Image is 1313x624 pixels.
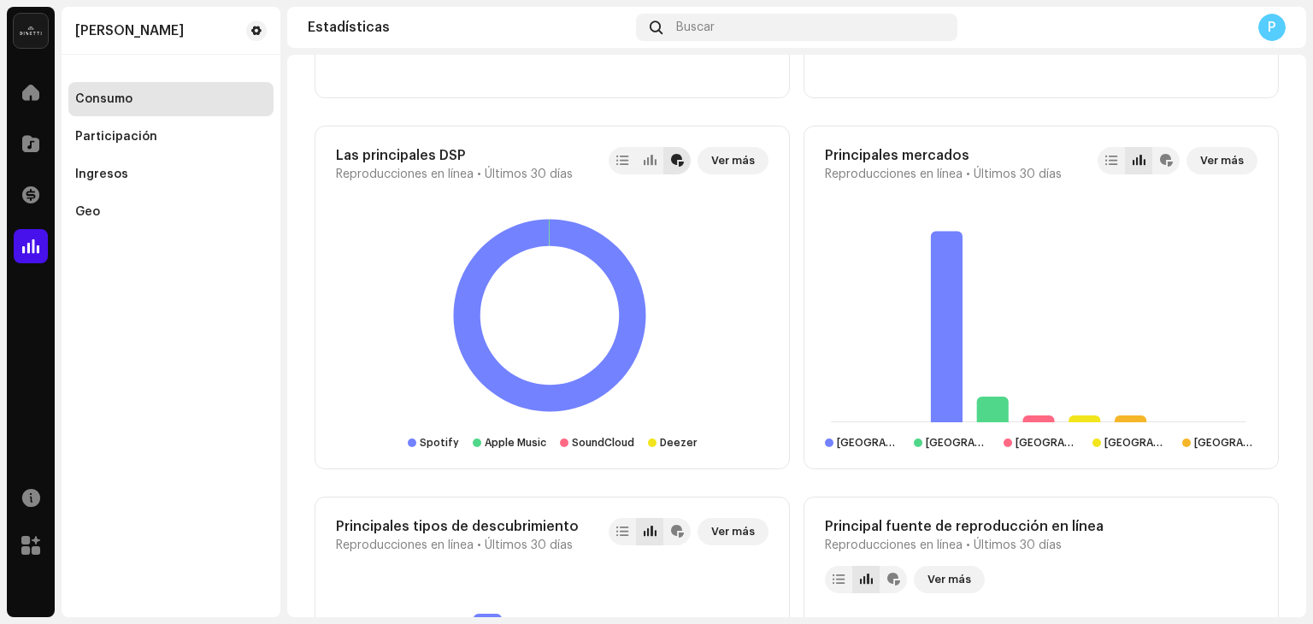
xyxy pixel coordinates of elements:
[974,168,1062,181] span: Últimos 30 días
[1016,436,1079,450] div: Spain
[711,144,755,178] span: Ver más
[75,205,100,219] div: Geo
[1104,436,1168,450] div: Colombia
[68,82,274,116] re-m-nav-item: Consumo
[914,566,985,593] button: Ver más
[974,539,1062,552] span: Últimos 30 días
[477,168,481,181] span: •
[926,436,989,450] div: United States of America
[698,518,768,545] button: Ver más
[336,168,474,181] span: Reproducciones en línea
[825,518,1104,535] div: Principal fuente de reproducción en línea
[14,14,48,48] img: 02a7c2d3-3c89-4098-b12f-2ff2945c95ee
[966,539,970,552] span: •
[420,436,459,450] div: Spotify
[75,24,184,38] div: Pablo Piddy
[837,436,900,450] div: Dominican Republic
[68,120,274,154] re-m-nav-item: Participación
[698,147,768,174] button: Ver más
[68,157,274,191] re-m-nav-item: Ingresos
[1200,144,1244,178] span: Ver más
[485,539,573,552] span: Últimos 30 días
[1258,14,1286,41] div: P
[966,168,970,181] span: •
[477,539,481,552] span: •
[75,130,157,144] div: Participación
[308,21,629,34] div: Estadísticas
[825,168,963,181] span: Reproducciones en línea
[825,147,1062,164] div: Principales mercados
[336,147,573,164] div: Las principales DSP
[1186,147,1257,174] button: Ver más
[660,436,698,450] div: Deezer
[75,92,132,106] div: Consumo
[676,21,715,34] span: Buscar
[336,518,579,535] div: Principales tipos de descubrimiento
[711,515,755,549] span: Ver más
[825,539,963,552] span: Reproducciones en línea
[485,436,546,450] div: Apple Music
[572,436,634,450] div: SoundCloud
[485,168,573,181] span: Últimos 30 días
[927,562,971,597] span: Ver más
[75,168,128,181] div: Ingresos
[68,195,274,229] re-m-nav-item: Geo
[336,539,474,552] span: Reproducciones en línea
[1194,436,1257,450] div: Italy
